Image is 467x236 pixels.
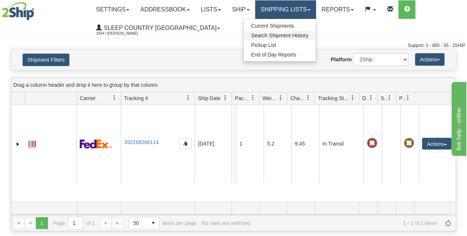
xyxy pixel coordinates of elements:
a: Shipping lists [255,0,316,19]
button: Copy to clipboard [179,138,192,149]
a: Expand [14,140,22,148]
span: Page sizes drop down [128,217,159,229]
span: Ship Date [198,95,220,102]
a: Search Shipment History [244,31,316,40]
input: Page 1 [68,217,83,229]
span: select [147,217,159,229]
a: 392268266114 [124,139,158,145]
a: Delivery Status filter column settings [365,92,377,104]
span: Late [367,138,377,148]
span: Carrier [80,95,96,102]
span: Weight [262,95,278,102]
span: Pickup Not Assigned [404,138,414,148]
span: Tracking Status [318,95,350,102]
div: No rows are selected [202,220,250,226]
span: Shipment Issues [381,95,387,102]
a: Sleep Country [GEOGRAPHIC_DATA] 2044 / [PERSON_NAME] [90,19,226,37]
span: Page 1 [36,217,48,229]
a: Current Shipments [244,21,316,31]
div: grid grouping header [11,78,456,92]
span: Sleep Country [GEOGRAPHIC_DATA] [102,25,216,31]
td: [PERSON_NAME] [PERSON_NAME] CA QC [GEOGRAPHIC_DATA] H3S 1W5 [234,105,236,183]
a: Weight filter column settings [274,92,287,104]
span: Pickup List [251,42,276,48]
a: Charge filter column settings [302,92,315,104]
a: Ship Date filter column settings [219,92,231,104]
td: [DATE] [195,105,231,183]
a: Tracking # filter column settings [182,92,195,104]
a: Lists [195,0,226,19]
a: Pickup Status filter column settings [402,92,414,104]
button: Actions [422,138,451,150]
iframe: chat widget [450,80,466,155]
a: Refresh [442,217,454,229]
a: End of Day Reports [244,50,316,59]
a: Addressbook [135,0,195,19]
div: Support: 1 - 855 - 55 - 2SHIP [2,42,465,49]
a: Label [28,137,36,149]
a: Pickup List [244,40,316,50]
img: 2 - FedEx Express® [80,139,112,148]
span: 1 - 1 of 1 items [255,220,437,226]
span: Current Shipments [251,23,294,29]
button: Shipment Filters [23,54,69,66]
td: In Transit [319,105,363,183]
a: Settings [90,0,135,19]
td: Allied Home Shipping department [GEOGRAPHIC_DATA] [GEOGRAPHIC_DATA] [GEOGRAPHIC_DATA] H1Z 3H3 [231,105,234,183]
span: End of Day Reports [251,52,296,58]
span: 50 [133,219,143,227]
a: Shipment Issues filter column settings [383,92,396,104]
span: Charge [290,95,306,102]
div: live help - online [6,4,68,13]
span: 2044 / [PERSON_NAME] [96,30,151,37]
a: Carrier filter column settings [108,92,121,104]
span: items per page [128,217,196,229]
td: 9.45 [291,105,319,183]
td: 1 [236,105,264,183]
span: Delivery Status [362,95,368,102]
button: Actions [415,53,444,66]
a: Tracking Status filter column settings [346,92,359,104]
span: Tracking # [124,95,148,102]
span: Page of 1 [53,217,95,229]
span: Search Shipment History [251,33,308,38]
span: Pickup Status [399,95,405,102]
a: Reports [316,0,359,19]
a: Packages filter column settings [247,92,259,104]
td: 5.2 [264,105,291,183]
span: Packages [235,95,250,102]
img: logo2044.jpg [2,2,34,20]
label: Platform [331,56,352,63]
a: Ship [226,0,255,19]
